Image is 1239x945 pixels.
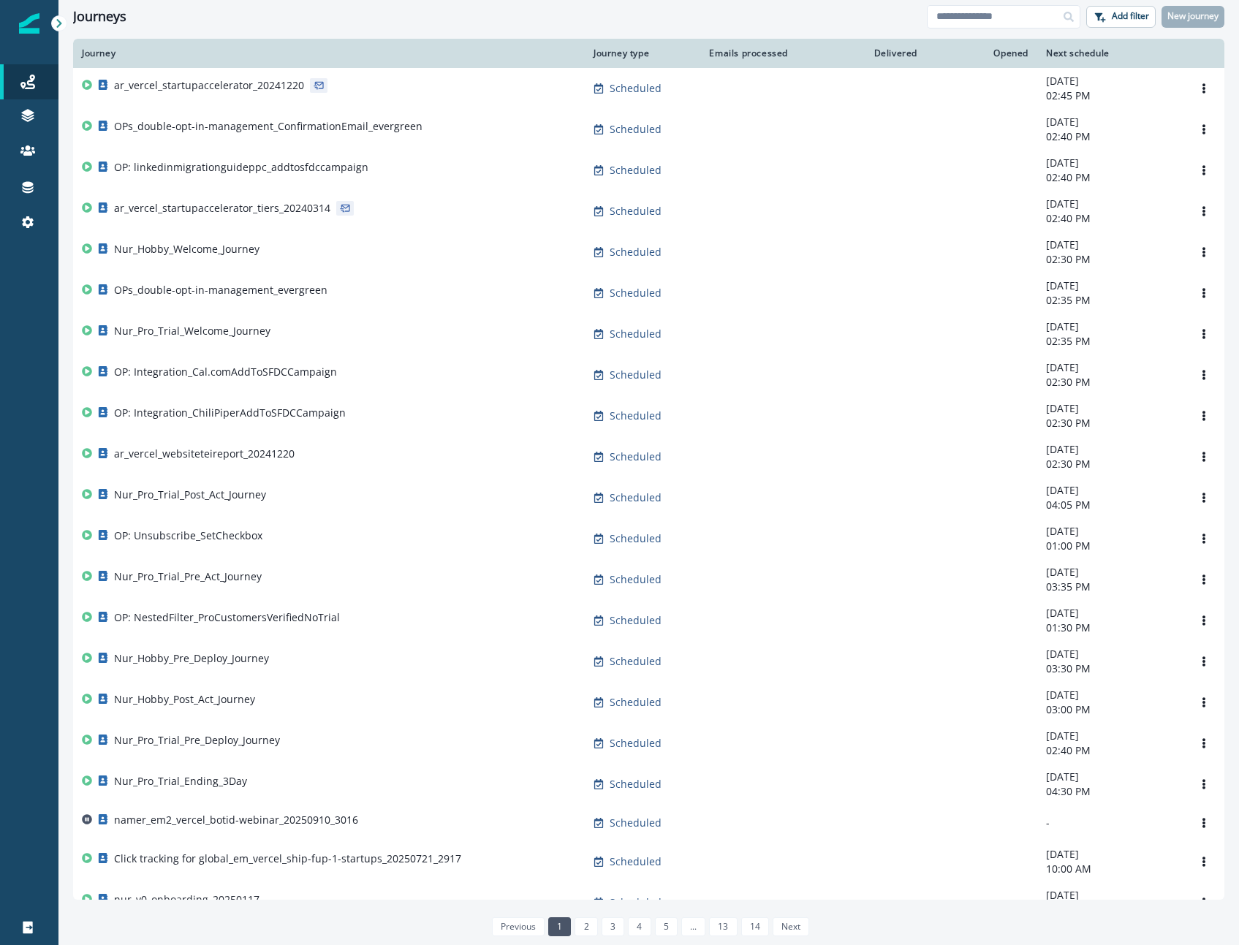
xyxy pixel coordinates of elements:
p: 10:00 AM [1046,862,1175,876]
h1: Journeys [73,9,126,25]
a: Page 4 [628,917,651,936]
div: Opened [935,48,1028,59]
p: Scheduled [610,204,662,219]
p: 04:30 PM [1046,784,1175,799]
p: Scheduled [610,654,662,669]
a: OPs_double-opt-in-management_evergreenScheduled-[DATE]02:35 PMOptions [73,273,1224,314]
p: OP: linkedinmigrationguideppc_addtosfdccampaign [114,160,368,175]
a: OP: linkedinmigrationguideppc_addtosfdccampaignScheduled-[DATE]02:40 PMOptions [73,150,1224,191]
p: [DATE] [1046,847,1175,862]
a: Page 1 is your current page [548,917,571,936]
button: Options [1192,773,1216,795]
button: Options [1192,77,1216,99]
p: Scheduled [610,327,662,341]
button: Options [1192,405,1216,427]
a: ar_vercel_websiteteireport_20241220Scheduled-[DATE]02:30 PMOptions [73,436,1224,477]
button: Add filter [1086,6,1156,28]
div: Delivered [806,48,917,59]
p: [DATE] [1046,319,1175,334]
button: Options [1192,282,1216,304]
a: ar_vercel_startupaccelerator_20241220Scheduled-[DATE]02:45 PMOptions [73,68,1224,109]
button: Options [1192,241,1216,263]
p: Scheduled [610,777,662,792]
a: OPs_double-opt-in-management_ConfirmationEmail_evergreenScheduled-[DATE]02:40 PMOptions [73,109,1224,150]
a: Nur_Pro_Trial_Pre_Act_JourneyScheduled-[DATE]03:35 PMOptions [73,559,1224,600]
a: Nur_Hobby_Post_Act_JourneyScheduled-[DATE]03:00 PMOptions [73,682,1224,723]
a: OP: Unsubscribe_SetCheckboxScheduled-[DATE]01:00 PMOptions [73,518,1224,559]
p: OP: Integration_Cal.comAddToSFDCCampaign [114,365,337,379]
a: Nur_Hobby_Pre_Deploy_JourneyScheduled-[DATE]03:30 PMOptions [73,641,1224,682]
p: [DATE] [1046,238,1175,252]
p: 02:30 PM [1046,252,1175,267]
button: Options [1192,732,1216,754]
p: 02:30 PM [1046,416,1175,430]
button: Options [1192,610,1216,631]
a: OP: Integration_Cal.comAddToSFDCCampaignScheduled-[DATE]02:30 PMOptions [73,354,1224,395]
a: Click tracking for global_em_vercel_ship-fup-1-startups_20250721_2917Scheduled-[DATE]10:00 AMOptions [73,841,1224,882]
p: Scheduled [610,122,662,137]
button: Options [1192,691,1216,713]
p: Scheduled [610,490,662,505]
a: Nur_Pro_Trial_Pre_Deploy_JourneyScheduled-[DATE]02:40 PMOptions [73,723,1224,764]
p: Scheduled [610,245,662,259]
p: [DATE] [1046,524,1175,539]
p: 02:40 PM [1046,211,1175,226]
p: [DATE] [1046,647,1175,661]
p: [DATE] [1046,606,1175,620]
button: Options [1192,323,1216,345]
p: 03:30 PM [1046,661,1175,676]
p: [DATE] [1046,565,1175,580]
a: Page 13 [709,917,737,936]
p: Click tracking for global_em_vercel_ship-fup-1-startups_20250721_2917 [114,851,461,866]
a: Page 2 [575,917,597,936]
p: [DATE] [1046,483,1175,498]
p: - [1046,816,1175,830]
p: Scheduled [610,81,662,96]
p: Scheduled [610,895,662,910]
a: namer_em2_vercel_botid-webinar_20250910_3016Scheduled--Options [73,805,1224,841]
p: [DATE] [1046,115,1175,129]
p: 02:35 PM [1046,293,1175,308]
button: Options [1192,892,1216,914]
a: Page 3 [602,917,624,936]
p: [DATE] [1046,888,1175,903]
p: Nur_Pro_Trial_Post_Act_Journey [114,487,266,502]
p: Scheduled [610,695,662,710]
p: Add filter [1112,11,1149,21]
a: Nur_Pro_Trial_Welcome_JourneyScheduled-[DATE]02:35 PMOptions [73,314,1224,354]
button: New journey [1162,6,1224,28]
p: Scheduled [610,816,662,830]
p: New journey [1167,11,1219,21]
img: Inflection [19,13,39,34]
div: Next schedule [1046,48,1175,59]
p: 02:45 PM [1046,88,1175,103]
a: Nur_Pro_Trial_Ending_3DayScheduled-[DATE]04:30 PMOptions [73,764,1224,805]
p: OP: Unsubscribe_SetCheckbox [114,528,262,543]
p: 02:40 PM [1046,129,1175,144]
p: 04:05 PM [1046,498,1175,512]
p: namer_em2_vercel_botid-webinar_20250910_3016 [114,813,358,827]
p: Scheduled [610,368,662,382]
p: ar_vercel_websiteteireport_20241220 [114,447,295,461]
a: Nur_Hobby_Welcome_JourneyScheduled-[DATE]02:30 PMOptions [73,232,1224,273]
p: [DATE] [1046,688,1175,702]
a: Jump forward [681,917,705,936]
button: Options [1192,200,1216,222]
p: ar_vercel_startupaccelerator_20241220 [114,78,304,93]
button: Options [1192,650,1216,672]
a: Next page [773,917,809,936]
p: [DATE] [1046,442,1175,457]
p: Scheduled [610,531,662,546]
p: 02:35 PM [1046,334,1175,349]
p: Nur_Pro_Trial_Ending_3Day [114,774,247,789]
p: [DATE] [1046,360,1175,375]
p: [DATE] [1046,401,1175,416]
ul: Pagination [488,917,810,936]
div: Journey type [594,48,686,59]
button: Options [1192,364,1216,386]
p: Nur_Hobby_Pre_Deploy_Journey [114,651,269,666]
p: Scheduled [610,409,662,423]
p: 01:00 PM [1046,539,1175,553]
p: Scheduled [610,163,662,178]
p: Scheduled [610,449,662,464]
